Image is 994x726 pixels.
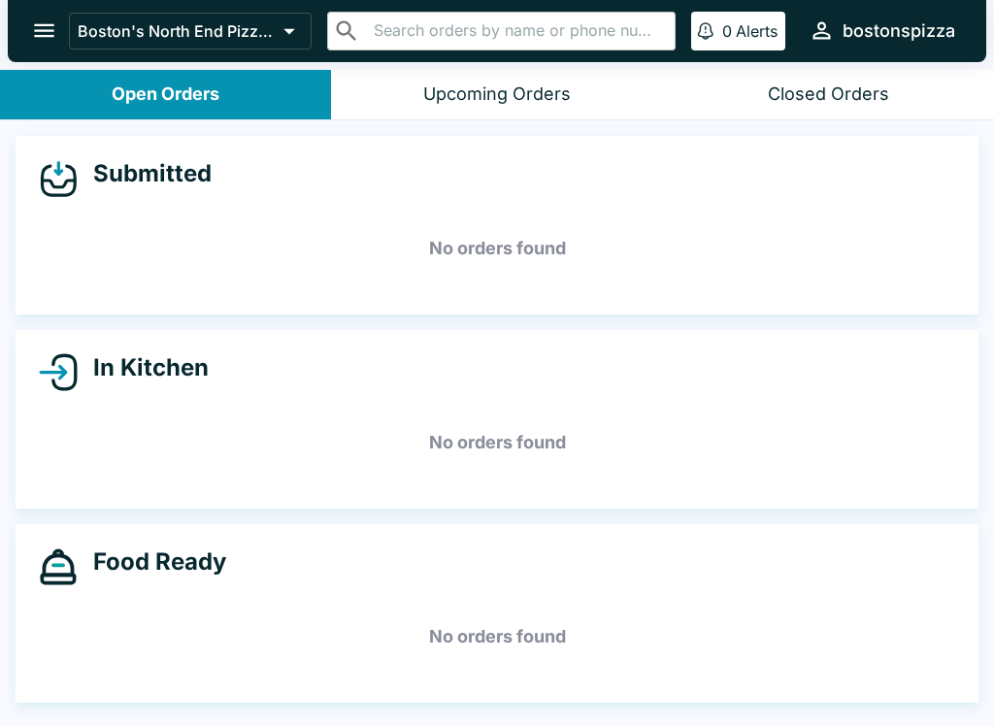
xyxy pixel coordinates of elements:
[39,602,955,672] h5: No orders found
[78,159,212,188] h4: Submitted
[39,214,955,283] h5: No orders found
[78,547,226,577] h4: Food Ready
[78,353,209,382] h4: In Kitchen
[801,10,963,51] button: bostonspizza
[19,6,69,55] button: open drawer
[69,13,312,49] button: Boston's North End Pizza Bakery
[423,83,571,106] div: Upcoming Orders
[39,408,955,478] h5: No orders found
[112,83,219,106] div: Open Orders
[768,83,889,106] div: Closed Orders
[368,17,667,45] input: Search orders by name or phone number
[736,21,778,41] p: Alerts
[722,21,732,41] p: 0
[843,19,955,43] div: bostonspizza
[78,21,276,41] p: Boston's North End Pizza Bakery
